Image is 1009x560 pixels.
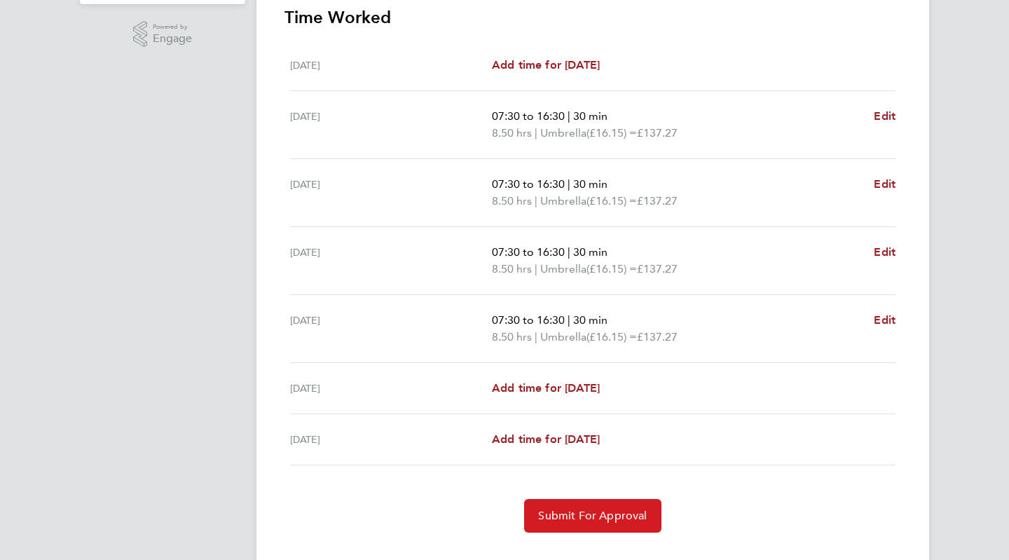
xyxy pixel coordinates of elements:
span: 07:30 to 16:30 [492,177,565,191]
span: Add time for [DATE] [492,381,600,395]
span: Umbrella [540,193,586,210]
div: [DATE] [290,57,492,74]
span: £137.27 [637,194,678,207]
span: 8.50 hrs [492,126,532,139]
span: £137.27 [637,126,678,139]
span: | [535,262,537,275]
span: (£16.15) = [586,126,637,139]
span: Edit [874,245,895,259]
span: £137.27 [637,330,678,343]
span: | [568,177,570,191]
span: | [568,313,570,327]
button: Submit For Approval [524,499,661,533]
span: 07:30 to 16:30 [492,245,565,259]
span: | [535,126,537,139]
a: Edit [874,244,895,261]
span: (£16.15) = [586,330,637,343]
a: Edit [874,176,895,193]
span: Engage [153,33,192,45]
span: 07:30 to 16:30 [492,109,565,123]
span: (£16.15) = [586,194,637,207]
div: [DATE] [290,176,492,210]
div: [DATE] [290,380,492,397]
span: Add time for [DATE] [492,432,600,446]
span: £137.27 [637,262,678,275]
span: Edit [874,177,895,191]
span: Umbrella [540,261,586,278]
span: Umbrella [540,329,586,346]
span: 8.50 hrs [492,194,532,207]
span: 8.50 hrs [492,330,532,343]
a: Edit [874,312,895,329]
span: 30 min [573,313,608,327]
span: 8.50 hrs [492,262,532,275]
div: [DATE] [290,431,492,448]
a: Add time for [DATE] [492,380,600,397]
a: Add time for [DATE] [492,431,600,448]
div: [DATE] [290,244,492,278]
span: Umbrella [540,125,586,142]
div: [DATE] [290,312,492,346]
span: Submit For Approval [538,509,647,523]
span: 30 min [573,177,608,191]
span: Add time for [DATE] [492,58,600,71]
span: | [535,194,537,207]
a: Edit [874,108,895,125]
span: Edit [874,313,895,327]
h3: Time Worked [284,6,901,29]
span: 07:30 to 16:30 [492,313,565,327]
span: Powered by [153,21,192,33]
div: [DATE] [290,108,492,142]
a: Powered byEngage [133,21,193,48]
span: | [568,109,570,123]
span: 30 min [573,245,608,259]
span: (£16.15) = [586,262,637,275]
span: | [568,245,570,259]
span: | [535,330,537,343]
a: Add time for [DATE] [492,57,600,74]
span: 30 min [573,109,608,123]
span: Edit [874,109,895,123]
